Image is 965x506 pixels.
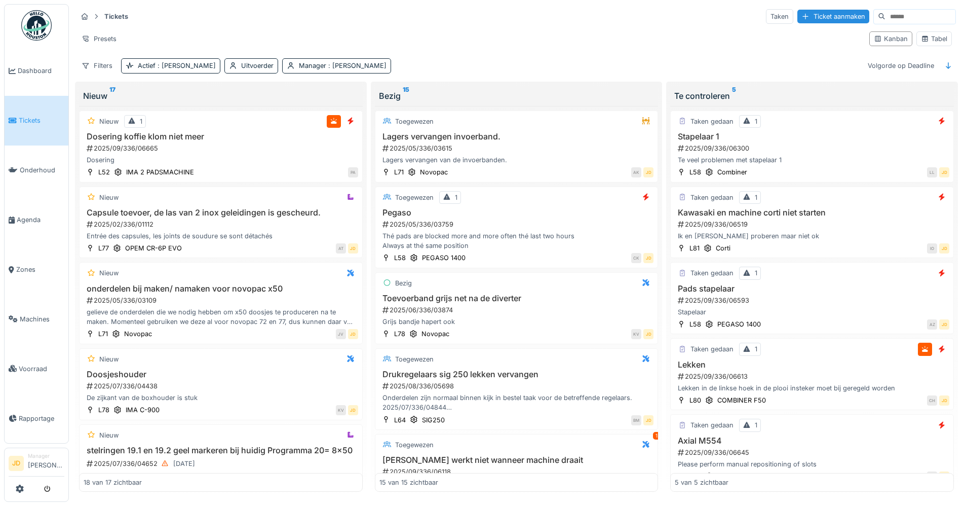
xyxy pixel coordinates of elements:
[939,319,949,330] div: JD
[84,284,358,294] h3: onderdelen bij maken/ namaken voor novopac x50
[653,432,660,440] div: 1
[20,165,64,175] span: Onderhoud
[109,90,115,102] sup: 17
[9,452,64,477] a: JD Manager[PERSON_NAME]
[241,61,274,70] div: Uitvoerder
[403,90,409,102] sup: 15
[84,370,358,379] h3: Doosjeshouder
[84,472,358,491] div: [PERSON_NAME] kan je kijken om bij 19.1 nog een stelring te voorzien en deze geel te markeren als...
[18,66,64,76] span: Dashboard
[643,329,653,339] div: JD
[690,344,734,354] div: Taken gedaan
[379,132,654,141] h3: Lagers vervangen invoerband.
[394,167,404,177] div: L71
[5,195,68,245] a: Agenda
[675,459,949,469] div: Please perform manual repositioning of slots
[689,319,701,329] div: L58
[379,231,654,250] div: Thé pads are blocked more and more often thé last two hours Always at thé same position
[395,440,434,450] div: Toegewezen
[379,370,654,379] h3: Drukregelaars sig 250 lekken vervangen
[690,117,734,126] div: Taken gedaan
[863,58,939,73] div: Volgorde op Deadline
[675,360,949,370] h3: Lekken
[689,167,701,177] div: L58
[348,329,358,339] div: JD
[5,344,68,393] a: Voorraad
[675,132,949,141] h3: Stapelaar 1
[675,307,949,317] div: Stapelaar
[381,381,654,391] div: 2025/08/336/05698
[86,381,358,391] div: 2025/07/336/04438
[939,472,949,482] div: JD
[675,284,949,294] h3: Pads stapelaar
[927,472,937,482] div: AZ
[690,193,734,202] div: Taken gedaan
[17,215,64,225] span: Agenda
[86,143,358,153] div: 2025/09/336/06665
[939,243,949,254] div: JD
[98,167,110,177] div: L52
[677,143,949,153] div: 2025/09/336/06300
[675,208,949,218] h3: Kawasaki en machine corti niet starten
[675,478,728,487] div: 5 van 5 zichtbaar
[84,478,142,487] div: 18 van 17 zichtbaar
[927,319,937,330] div: AZ
[421,329,449,339] div: Novopac
[379,208,654,218] h3: Pegaso
[126,167,194,177] div: IMA 2 PADSMACHINE
[99,268,119,278] div: Nieuw
[98,329,108,339] div: L71
[755,268,757,278] div: 1
[381,143,654,153] div: 2025/05/336/03615
[84,393,358,403] div: De zijkant van de boxhouder is stuk
[20,314,64,324] span: Machines
[674,90,950,102] div: Te controleren
[99,193,119,202] div: Nieuw
[675,155,949,165] div: Te veel problemen met stapelaar 1
[5,96,68,146] a: Tickets
[100,12,132,21] strong: Tickets
[381,467,654,477] div: 2025/09/336/06118
[156,62,216,69] span: : [PERSON_NAME]
[5,295,68,344] a: Machines
[755,117,757,126] div: 1
[766,9,793,24] div: Taken
[874,34,908,44] div: Kanban
[455,193,457,202] div: 1
[19,414,64,423] span: Rapportage
[677,448,949,457] div: 2025/09/336/06645
[420,167,448,177] div: Novopac
[86,296,358,305] div: 2025/05/336/03109
[98,243,109,253] div: L77
[717,319,761,329] div: PEGASO 1400
[379,294,654,303] h3: Toevoerband grijs net na de diverter
[631,253,641,263] div: CK
[643,415,653,425] div: JD
[77,31,121,46] div: Presets
[348,243,358,254] div: JD
[336,329,346,339] div: JV
[28,452,64,460] div: Manager
[5,393,68,443] a: Rapportage
[755,420,757,430] div: 1
[336,405,346,415] div: KV
[84,307,358,327] div: gelieve de onderdelen die we nodig hebben om x50 doosjes te produceren na te maken. Momenteel geb...
[125,243,182,253] div: OPEM CR-6P EVO
[394,253,406,263] div: L58
[299,61,387,70] div: Manager
[326,62,387,69] span: : [PERSON_NAME]
[422,415,445,425] div: SIG250
[631,415,641,425] div: BM
[84,231,358,241] div: Entrée des capsules, les joints de soudure se sont détachés
[140,117,142,126] div: 1
[717,167,747,177] div: Combiner
[395,117,434,126] div: Toegewezen
[379,393,654,412] div: Onderdelen zijn normaal binnen kijk in bestel taak voor de betreffende regelaars. 2025/07/336/048...
[84,208,358,218] h3: Capsule toevoer, de las van 2 inox geleidingen is gescheurd.
[921,34,947,44] div: Tabel
[677,220,949,229] div: 2025/09/336/06519
[716,243,730,253] div: Corti
[99,354,119,364] div: Nieuw
[689,243,700,253] div: L81
[631,167,641,177] div: AK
